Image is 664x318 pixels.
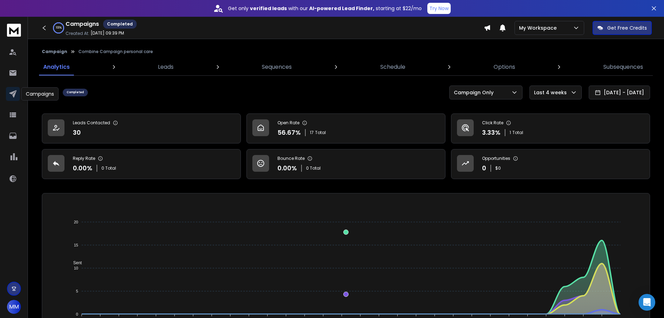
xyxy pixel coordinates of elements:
span: 17 [310,130,314,135]
span: 1 [510,130,511,135]
p: 0.00 % [277,163,297,173]
p: Subsequences [603,63,643,71]
span: Sent [68,260,82,265]
button: MM [7,300,21,314]
button: Get Free Credits [593,21,652,35]
a: Open Rate56.67%17Total [246,113,445,143]
p: 0 Total [306,165,321,171]
p: Opportunities [482,156,510,161]
h1: Campaigns [66,20,99,28]
p: 0.00 % [73,163,92,173]
p: 56.67 % [277,128,301,138]
a: Schedule [376,59,410,75]
a: Leads [154,59,178,75]
p: Campaign Only [454,89,496,96]
p: Sequences [262,63,292,71]
p: Reply Rate [73,156,95,161]
p: Options [494,63,515,71]
strong: AI-powered Lead Finder, [309,5,374,12]
span: Total [512,130,523,135]
p: Combine Campaign personal care [78,49,153,54]
div: Completed [63,89,88,96]
img: logo [7,24,21,37]
strong: verified leads [250,5,287,12]
tspan: 0 [76,312,78,316]
a: Options [489,59,519,75]
p: Click Rate [482,120,503,126]
p: Analytics [43,63,70,71]
p: Open Rate [277,120,299,126]
div: Campaigns [21,87,59,101]
p: Schedule [380,63,405,71]
p: 30 [73,128,81,138]
a: Subsequences [599,59,647,75]
p: $ 0 [495,165,501,171]
button: [DATE] - [DATE] [589,86,650,99]
a: Click Rate3.33%1Total [451,113,650,143]
a: Bounce Rate0.00%0 Total [246,149,445,179]
p: 0 [482,163,486,173]
tspan: 15 [74,243,78,247]
a: Analytics [39,59,74,75]
tspan: 20 [74,220,78,224]
p: Last 4 weeks [534,89,570,96]
div: Open Intercom Messenger [639,294,655,311]
a: Sequences [258,59,296,75]
button: Try Now [427,3,451,14]
p: Created At: [66,31,89,36]
p: [DATE] 09:39 PM [91,30,124,36]
p: Leads [158,63,174,71]
a: Reply Rate0.00%0 Total [42,149,241,179]
tspan: 10 [74,266,78,270]
p: Bounce Rate [277,156,305,161]
p: Get only with our starting at $22/mo [228,5,422,12]
p: 100 % [56,26,62,30]
tspan: 5 [76,289,78,293]
p: 3.33 % [482,128,501,138]
a: Opportunities0$0 [451,149,650,179]
p: Try Now [429,5,449,12]
button: Campaign [42,49,67,54]
span: Total [315,130,326,135]
div: Completed [103,20,137,29]
p: Leads Contacted [73,120,110,126]
p: My Workspace [519,24,559,31]
a: Leads Contacted30 [42,113,241,143]
p: 0 Total [101,165,116,171]
p: Get Free Credits [607,24,647,31]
